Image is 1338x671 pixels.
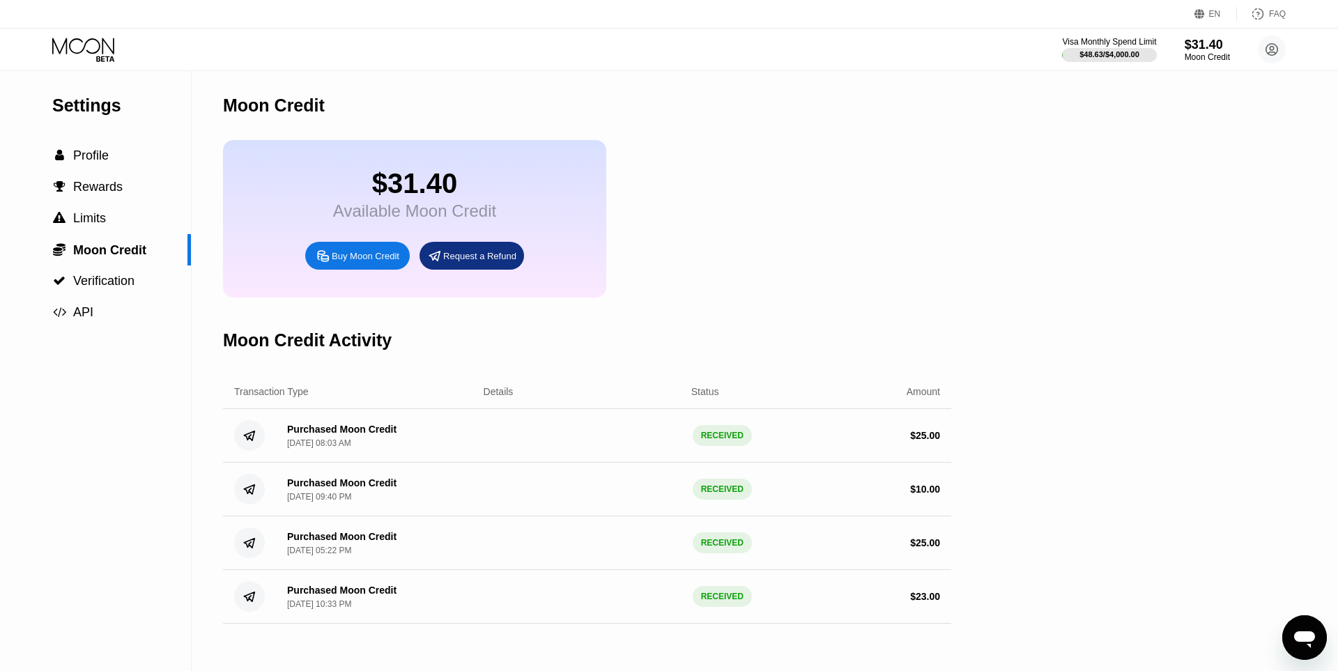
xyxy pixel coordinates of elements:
[333,168,496,199] div: $31.40
[693,479,752,500] div: RECEIVED
[73,148,109,162] span: Profile
[287,599,351,609] div: [DATE] 10:33 PM
[484,386,514,397] div: Details
[910,430,940,441] div: $ 25.00
[1185,38,1230,52] div: $31.40
[73,243,146,257] span: Moon Credit
[73,274,134,288] span: Verification
[52,306,66,318] div: 
[1185,52,1230,62] div: Moon Credit
[52,242,66,256] div: 
[1237,7,1286,21] div: FAQ
[443,250,516,262] div: Request a Refund
[53,306,66,318] span: 
[55,149,64,162] span: 
[287,424,397,435] div: Purchased Moon Credit
[1062,37,1156,47] div: Visa Monthly Spend Limit
[53,242,66,256] span: 
[52,180,66,193] div: 
[73,211,106,225] span: Limits
[691,386,719,397] div: Status
[907,386,940,397] div: Amount
[287,477,397,488] div: Purchased Moon Credit
[693,532,752,553] div: RECEIVED
[223,330,392,350] div: Moon Credit Activity
[420,242,524,270] div: Request a Refund
[223,95,325,116] div: Moon Credit
[52,95,191,116] div: Settings
[1185,38,1230,62] div: $31.40Moon Credit
[53,212,66,224] span: 
[910,537,940,548] div: $ 25.00
[287,492,351,502] div: [DATE] 09:40 PM
[693,425,752,446] div: RECEIVED
[52,212,66,224] div: 
[1209,9,1221,19] div: EN
[287,585,397,596] div: Purchased Moon Credit
[52,275,66,287] div: 
[287,438,351,448] div: [DATE] 08:03 AM
[52,149,66,162] div: 
[305,242,410,270] div: Buy Moon Credit
[333,201,496,221] div: Available Moon Credit
[53,275,66,287] span: 
[1269,9,1286,19] div: FAQ
[332,250,399,262] div: Buy Moon Credit
[1282,615,1327,660] iframe: Button to launch messaging window
[54,180,66,193] span: 
[1062,37,1156,62] div: Visa Monthly Spend Limit$48.63/$4,000.00
[287,531,397,542] div: Purchased Moon Credit
[73,305,93,319] span: API
[287,546,351,555] div: [DATE] 05:22 PM
[73,180,123,194] span: Rewards
[910,591,940,602] div: $ 23.00
[1194,7,1237,21] div: EN
[693,586,752,607] div: RECEIVED
[234,386,309,397] div: Transaction Type
[1079,50,1139,59] div: $48.63 / $4,000.00
[910,484,940,495] div: $ 10.00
